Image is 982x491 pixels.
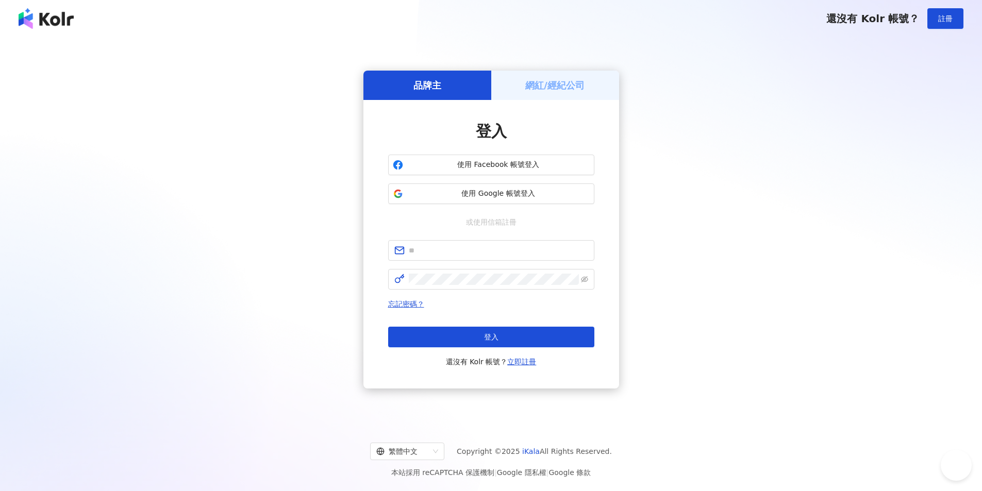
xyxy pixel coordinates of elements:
[388,155,594,175] button: 使用 Facebook 帳號登入
[525,79,585,92] h5: 網紅/經紀公司
[484,333,498,341] span: 登入
[494,468,497,477] span: |
[941,450,972,481] iframe: Help Scout Beacon - Open
[457,445,612,458] span: Copyright © 2025 All Rights Reserved.
[413,79,441,92] h5: 品牌主
[826,12,919,25] span: 還沒有 Kolr 帳號？
[522,447,540,455] a: iKala
[507,358,536,366] a: 立即註冊
[407,160,590,170] span: 使用 Facebook 帳號登入
[446,355,537,368] span: 還沒有 Kolr 帳號？
[927,8,963,29] button: 註冊
[548,468,591,477] a: Google 條款
[391,466,591,479] span: 本站採用 reCAPTCHA 保護機制
[476,122,507,140] span: 登入
[388,300,424,308] a: 忘記密碼？
[388,327,594,347] button: 登入
[376,443,429,460] div: 繁體中文
[938,14,953,23] span: 註冊
[388,183,594,204] button: 使用 Google 帳號登入
[459,216,524,228] span: 或使用信箱註冊
[581,276,588,283] span: eye-invisible
[407,189,590,199] span: 使用 Google 帳號登入
[19,8,74,29] img: logo
[497,468,546,477] a: Google 隱私權
[546,468,549,477] span: |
